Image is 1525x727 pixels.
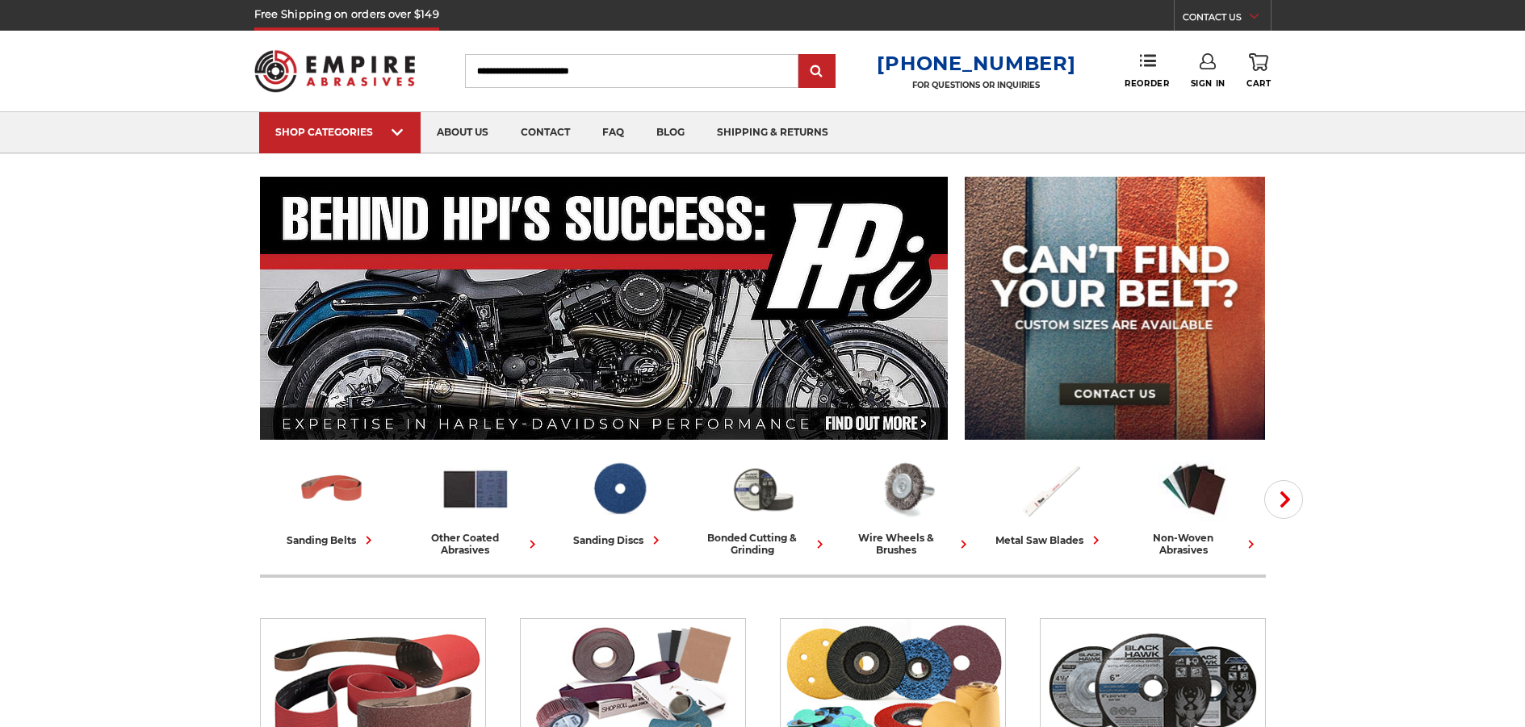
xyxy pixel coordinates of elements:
a: blog [640,112,701,153]
div: other coated abrasives [410,532,541,556]
a: metal saw blades [985,454,1116,549]
img: Wire Wheels & Brushes [871,454,942,524]
a: shipping & returns [701,112,844,153]
a: other coated abrasives [410,454,541,556]
img: Other Coated Abrasives [440,454,511,524]
img: Bonded Cutting & Grinding [727,454,798,524]
a: sanding belts [266,454,397,549]
div: bonded cutting & grinding [698,532,828,556]
div: non-woven abrasives [1129,532,1259,556]
a: wire wheels & brushes [841,454,972,556]
div: sanding belts [287,532,377,549]
img: Metal Saw Blades [1015,454,1086,524]
a: Cart [1246,53,1271,89]
img: Empire Abrasives [254,40,416,102]
a: about us [421,112,505,153]
button: Next [1264,480,1303,519]
a: [PHONE_NUMBER] [877,52,1075,75]
a: faq [586,112,640,153]
span: Cart [1246,78,1271,89]
a: CONTACT US [1183,8,1271,31]
div: SHOP CATEGORIES [275,126,404,138]
div: metal saw blades [995,532,1104,549]
a: contact [505,112,586,153]
a: non-woven abrasives [1129,454,1259,556]
img: Sanding Belts [296,454,367,524]
img: Sanding Discs [584,454,655,524]
a: Reorder [1125,53,1169,88]
div: sanding discs [573,532,664,549]
input: Submit [801,56,833,88]
a: sanding discs [554,454,685,549]
img: Banner for an interview featuring Horsepower Inc who makes Harley performance upgrades featured o... [260,177,949,440]
a: bonded cutting & grinding [698,454,828,556]
span: Reorder [1125,78,1169,89]
img: promo banner for custom belts. [965,177,1265,440]
div: wire wheels & brushes [841,532,972,556]
span: Sign In [1191,78,1225,89]
p: FOR QUESTIONS OR INQUIRIES [877,80,1075,90]
img: Non-woven Abrasives [1158,454,1230,524]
